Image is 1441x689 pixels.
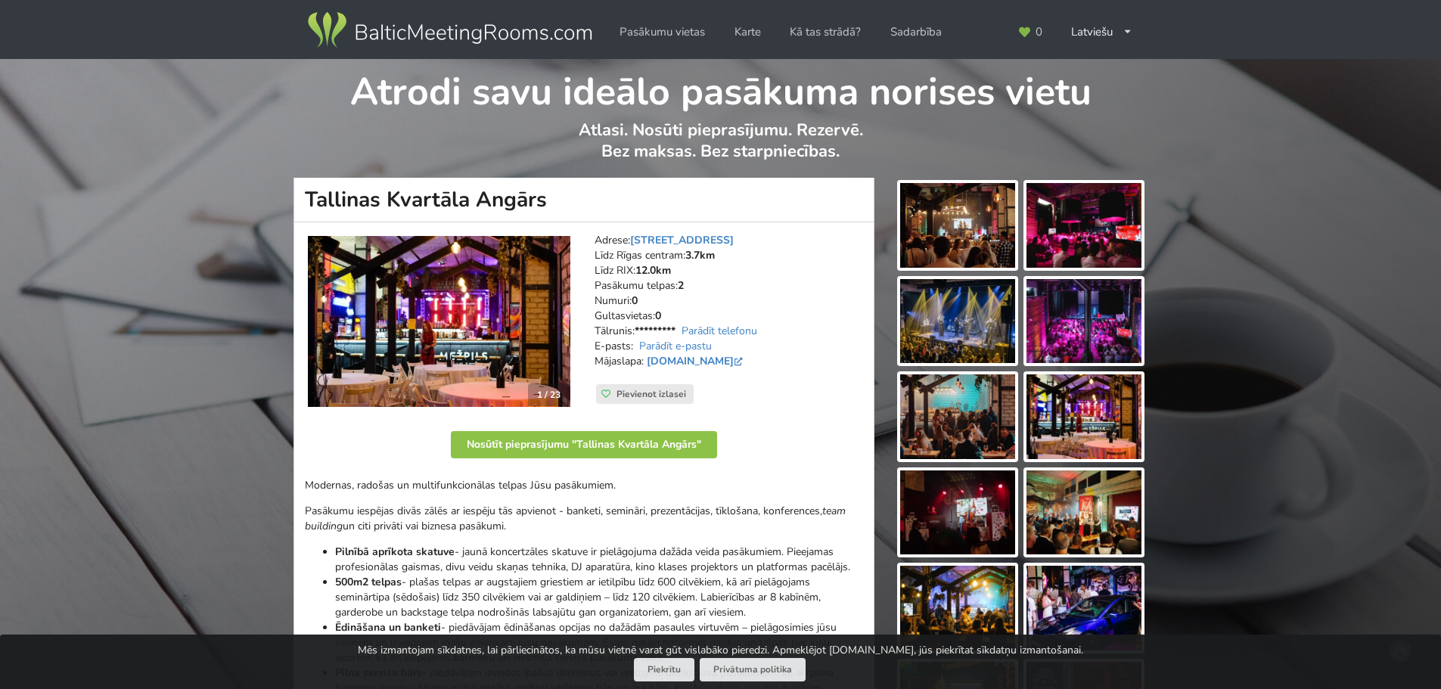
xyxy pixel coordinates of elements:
[451,431,717,458] button: Nosūtīt pieprasījumu "Tallinas Kvartāla Angārs"
[685,248,715,262] strong: 3.7km
[294,119,1147,178] p: Atlasi. Nosūti pieprasījumu. Rezervē. Bez maksas. Bez starpniecības.
[724,17,772,47] a: Karte
[595,233,863,384] address: Adrese: Līdz Rīgas centram: Līdz RIX: Pasākumu telpas: Numuri: Gultasvietas: Tālrunis: E-pasts: M...
[900,374,1015,459] img: Tallinas Kvartāla Angārs | Rīga | Pasākumu vieta - galerijas bilde
[634,658,694,681] button: Piekrītu
[305,478,863,493] p: Modernas, radošas un multifunkcionālas telpas Jūsu pasākumiem.
[1026,279,1141,364] img: Tallinas Kvartāla Angārs | Rīga | Pasākumu vieta - galerijas bilde
[305,9,595,51] img: Baltic Meeting Rooms
[682,324,757,338] a: Parādīt telefonu
[779,17,871,47] a: Kā tas strādā?
[308,236,570,407] a: Neierastas vietas | Rīga | Tallinas Kvartāla Angārs 1 / 23
[639,339,712,353] a: Parādīt e-pastu
[1026,374,1141,459] img: Tallinas Kvartāla Angārs | Rīga | Pasākumu vieta - galerijas bilde
[900,470,1015,555] img: Tallinas Kvartāla Angārs | Rīga | Pasākumu vieta - galerijas bilde
[900,566,1015,650] img: Tallinas Kvartāla Angārs | Rīga | Pasākumu vieta - galerijas bilde
[1026,183,1141,268] img: Tallinas Kvartāla Angārs | Rīga | Pasākumu vieta - galerijas bilde
[880,17,952,47] a: Sadarbība
[305,504,863,534] p: Pasākumu iespējas divās zālēs ar iespēju tās apvienot - banketi, semināri, prezentācijas, tīkloša...
[635,263,671,278] strong: 12.0km
[308,236,570,407] img: Neierastas vietas | Rīga | Tallinas Kvartāla Angārs
[335,575,863,620] p: - plašas telpas ar augstajiem griestiem ar ietilpību līdz 600 cilvēkiem, kā arī pielāgojams semin...
[616,388,686,400] span: Pievienot izlasei
[1036,26,1042,38] span: 0
[305,504,846,533] em: team building
[630,233,734,247] a: [STREET_ADDRESS]
[335,620,863,666] p: - piedāvājam ēdināšanas opcijas no dažādām pasaules virtuvēm – pielāgosimies jūsu vēlmēm un izvei...
[655,309,661,323] strong: 0
[632,293,638,308] strong: 0
[335,620,441,635] strong: Ēdināšana un banketi
[335,575,402,589] strong: 500m2 telpas
[1061,17,1143,47] div: Latviešu
[294,59,1147,116] h1: Atrodi savu ideālo pasākuma norises vietu
[1026,566,1141,650] img: Tallinas Kvartāla Angārs | Rīga | Pasākumu vieta - galerijas bilde
[900,183,1015,268] img: Tallinas Kvartāla Angārs | Rīga | Pasākumu vieta - galerijas bilde
[900,279,1015,364] img: Tallinas Kvartāla Angārs | Rīga | Pasākumu vieta - galerijas bilde
[528,383,570,406] div: 1 / 23
[647,354,746,368] a: [DOMAIN_NAME]
[609,17,716,47] a: Pasākumu vietas
[293,178,874,222] h1: Tallinas Kvartāla Angārs
[700,658,806,681] a: Privātuma politika
[335,545,455,559] strong: Pilnībā aprīkota skatuve
[1026,470,1141,555] img: Tallinas Kvartāla Angārs | Rīga | Pasākumu vieta - galerijas bilde
[335,545,863,575] p: - jaunā koncertzāles skatuve ir pielāgojuma dažāda veida pasākumiem. Pieejamas profesionālas gais...
[678,278,684,293] strong: 2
